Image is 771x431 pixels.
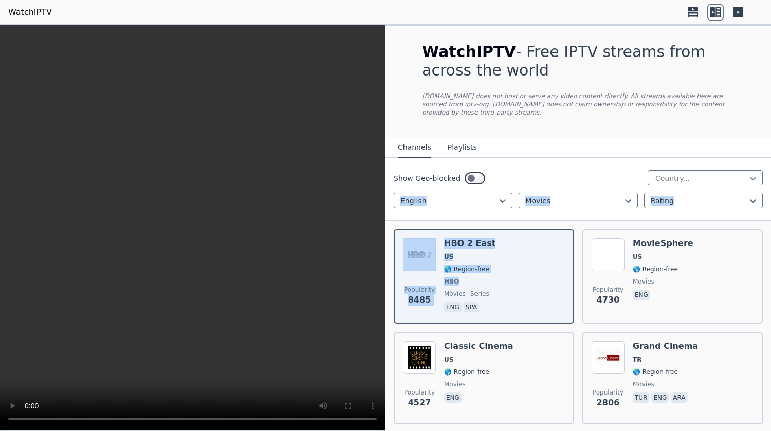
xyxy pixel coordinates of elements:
label: Show Geo-blocked [394,173,461,183]
h6: Classic Cinema [444,341,513,351]
h6: Grand Cinema [633,341,698,351]
p: [DOMAIN_NAME] does not host or serve any video content directly. All streams available here are s... [422,92,735,117]
span: 🌎 Region-free [444,265,489,273]
h6: MovieSphere [633,238,693,249]
span: TR [633,355,641,364]
span: Popularity [404,388,435,397]
button: Channels [398,138,431,158]
p: eng [633,290,650,300]
span: 🌎 Region-free [633,265,678,273]
img: HBO 2 East [403,238,436,271]
img: MovieSphere [592,238,625,271]
span: movies [444,290,466,298]
span: series [468,290,489,298]
span: movies [633,277,654,286]
span: 4730 [597,294,620,306]
span: 2806 [597,397,620,409]
h6: HBO 2 East [444,238,495,249]
p: ara [671,392,687,403]
span: 4527 [408,397,431,409]
span: 8485 [408,294,431,306]
a: WatchIPTV [8,6,52,18]
img: Grand Cinema [592,341,625,374]
span: movies [633,380,654,388]
span: Popularity [593,388,623,397]
p: eng [444,302,462,312]
span: HBO [444,277,459,286]
span: 🌎 Region-free [444,368,489,376]
span: US [444,355,453,364]
p: eng [444,392,462,403]
span: movies [444,380,466,388]
span: US [444,253,453,261]
span: Popularity [593,286,623,294]
p: tur [633,392,649,403]
p: spa [464,302,479,312]
a: iptv-org [465,101,489,108]
span: WatchIPTV [422,43,516,61]
span: 🌎 Region-free [633,368,678,376]
span: Popularity [404,286,435,294]
h1: - Free IPTV streams from across the world [422,43,735,80]
img: Classic Cinema [403,341,436,374]
p: eng [651,392,669,403]
button: Playlists [448,138,477,158]
span: US [633,253,642,261]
